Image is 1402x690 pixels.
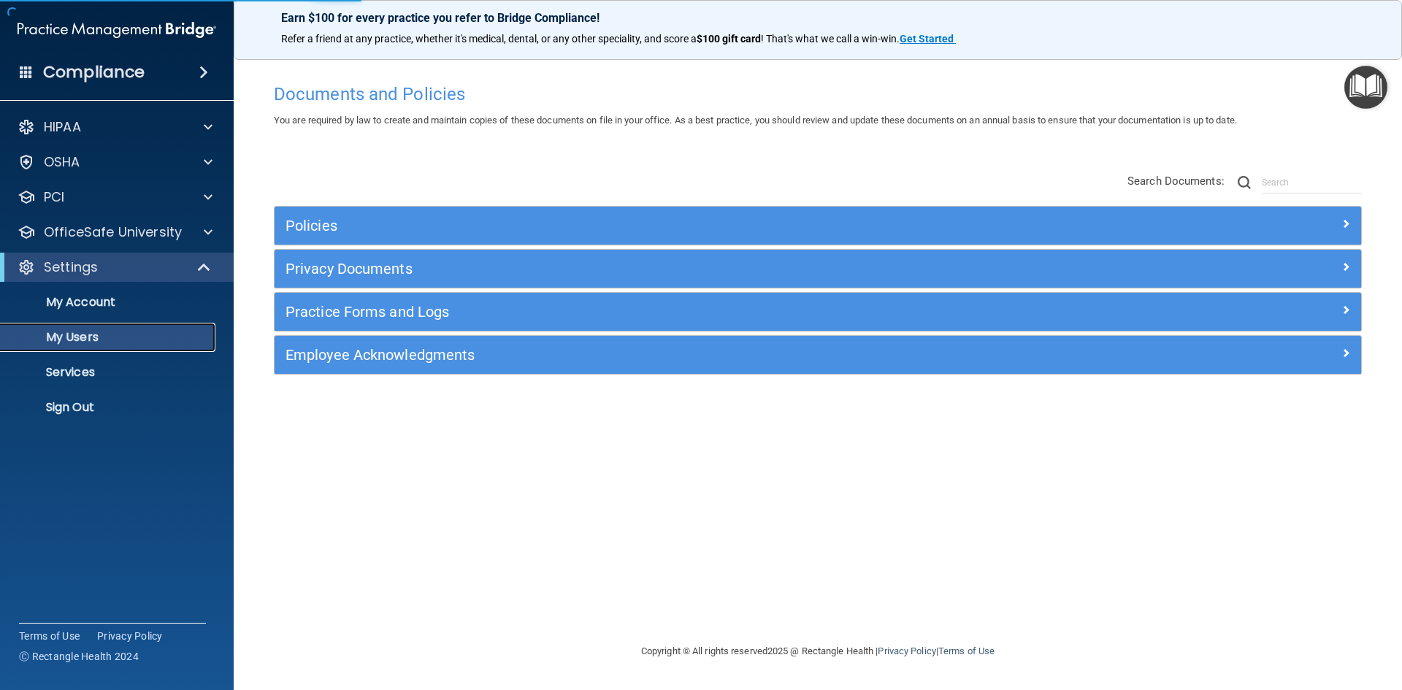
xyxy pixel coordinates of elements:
input: Search [1262,172,1362,193]
p: Sign Out [9,400,209,415]
p: Earn $100 for every practice you refer to Bridge Compliance! [281,11,1355,25]
p: Services [9,365,209,380]
a: Employee Acknowledgments [286,343,1350,367]
a: Terms of Use [19,629,80,643]
p: HIPAA [44,118,81,136]
a: Settings [18,258,212,276]
a: Privacy Policy [97,629,163,643]
h4: Documents and Policies [274,85,1362,104]
button: Open Resource Center [1344,66,1387,109]
p: My Account [9,295,209,310]
p: Settings [44,258,98,276]
h5: Practice Forms and Logs [286,304,1079,320]
a: Privacy Documents [286,257,1350,280]
strong: $100 gift card [697,33,761,45]
h5: Policies [286,218,1079,234]
p: My Users [9,330,209,345]
h4: Compliance [43,62,145,83]
span: ! That's what we call a win-win. [761,33,900,45]
a: Terms of Use [938,645,995,656]
a: Get Started [900,33,956,45]
a: Privacy Policy [878,645,935,656]
span: You are required by law to create and maintain copies of these documents on file in your office. ... [274,115,1237,126]
div: Copyright © All rights reserved 2025 @ Rectangle Health | | [551,628,1084,675]
a: OfficeSafe University [18,223,212,241]
p: PCI [44,188,64,206]
a: HIPAA [18,118,212,136]
a: Policies [286,214,1350,237]
h5: Employee Acknowledgments [286,347,1079,363]
img: PMB logo [18,15,216,45]
a: Practice Forms and Logs [286,300,1350,323]
img: ic-search.3b580494.png [1238,176,1251,189]
span: Refer a friend at any practice, whether it's medical, dental, or any other speciality, and score a [281,33,697,45]
p: OSHA [44,153,80,171]
span: Ⓒ Rectangle Health 2024 [19,649,139,664]
strong: Get Started [900,33,954,45]
h5: Privacy Documents [286,261,1079,277]
span: Search Documents: [1127,175,1225,188]
p: OfficeSafe University [44,223,182,241]
a: OSHA [18,153,212,171]
a: PCI [18,188,212,206]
